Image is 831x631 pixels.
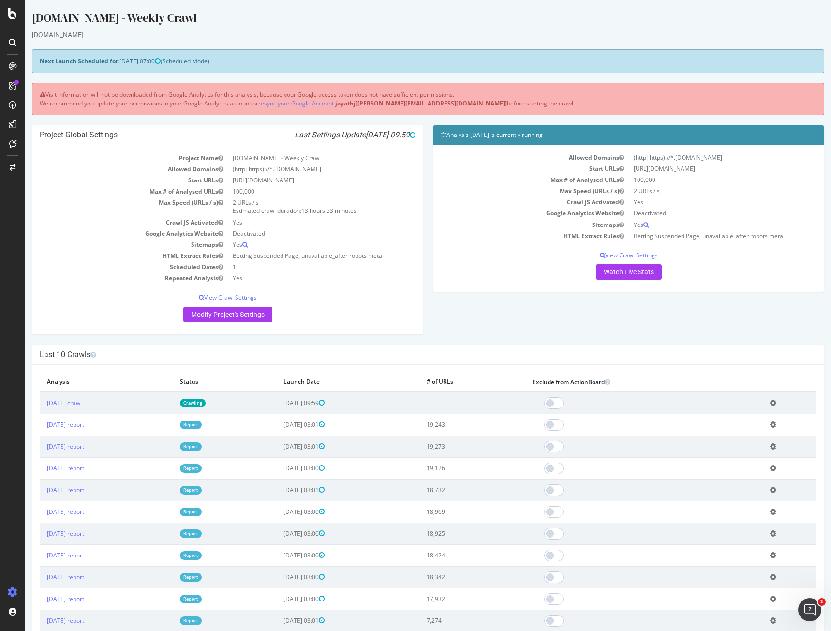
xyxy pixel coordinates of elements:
[22,399,57,407] a: [DATE] crawl
[798,598,821,621] iframe: Intercom live chat
[415,185,604,196] td: Max Speed (URLs / s)
[310,99,482,107] b: jayathj[[PERSON_NAME][EMAIL_ADDRESS][DOMAIN_NAME]]
[22,595,59,603] a: [DATE] report
[15,239,203,250] td: Sitemaps
[258,508,299,516] span: [DATE] 03:00
[203,217,391,228] td: Yes
[155,442,177,451] a: Report
[604,208,792,219] td: Deactivated
[251,372,394,392] th: Launch Date
[415,163,604,174] td: Start URLs
[415,251,791,259] p: View Crawl Settings
[15,272,203,284] td: Repeated Analysis
[394,544,500,566] td: 18,424
[15,186,203,197] td: Max # of Analysed URLs
[7,10,799,30] div: [DOMAIN_NAME] - Weekly Crawl
[415,230,604,241] td: HTML Extract Rules
[394,414,500,436] td: 19,243
[394,457,500,479] td: 19,126
[155,573,177,581] a: Report
[155,486,177,494] a: Report
[15,57,94,65] strong: Next Launch Scheduled for:
[15,152,203,164] td: Project Name
[22,616,59,625] a: [DATE] report
[571,264,637,280] a: Watch Live Stats
[604,163,792,174] td: [URL][DOMAIN_NAME]
[818,598,826,606] span: 1
[604,174,792,185] td: 100,000
[22,464,59,472] a: [DATE] report
[155,421,177,429] a: Report
[415,152,604,163] td: Allowed Domains
[22,529,59,538] a: [DATE] report
[394,588,500,610] td: 17,932
[394,566,500,588] td: 18,342
[341,130,390,139] span: [DATE] 09:59
[394,436,500,457] td: 19,273
[203,175,391,186] td: [URL][DOMAIN_NAME]
[155,616,177,625] a: Report
[258,573,299,581] span: [DATE] 03:00
[15,175,203,186] td: Start URLs
[258,616,299,625] span: [DATE] 03:01
[415,196,604,208] td: Crawl JS Activated
[15,372,148,392] th: Analysis
[158,307,247,322] a: Modify Project's Settings
[394,372,500,392] th: # of URLs
[15,164,203,175] td: Allowed Domains
[203,239,391,250] td: Yes
[203,197,391,216] td: 2 URLs / s Estimated crawl duration:
[604,196,792,208] td: Yes
[7,30,799,40] div: [DOMAIN_NAME]
[415,174,604,185] td: Max # of Analysed URLs
[22,508,59,516] a: [DATE] report
[155,399,180,407] a: Crawling
[15,293,390,301] p: View Crawl Settings
[15,261,203,272] td: Scheduled Dates
[155,551,177,559] a: Report
[604,152,792,163] td: (http|https)://*.[DOMAIN_NAME]
[394,479,500,501] td: 18,732
[15,228,203,239] td: Google Analytics Website
[203,250,391,261] td: Betting Suspended Page, unavailable_after robots meta
[415,208,604,219] td: Google Analytics Website
[22,486,59,494] a: [DATE] report
[7,83,799,115] div: Visit information will not be downloaded from Google Analytics for this analysis, because your Go...
[203,261,391,272] td: 1
[269,130,390,140] i: Last Settings Update
[22,421,59,429] a: [DATE] report
[604,230,792,241] td: Betting Suspended Page, unavailable_after robots meta
[155,464,177,472] a: Report
[203,164,391,175] td: (http|https)://*.[DOMAIN_NAME]
[148,372,251,392] th: Status
[155,508,177,516] a: Report
[258,486,299,494] span: [DATE] 03:01
[22,442,59,451] a: [DATE] report
[15,217,203,228] td: Crawl JS Activated
[258,529,299,538] span: [DATE] 03:00
[94,57,135,65] span: [DATE] 07:00
[415,219,604,230] td: Sitemaps
[258,421,299,429] span: [DATE] 03:01
[276,207,331,215] span: 13 hours 53 minutes
[604,185,792,196] td: 2 URLs / s
[7,49,799,73] div: (Scheduled Mode)
[258,464,299,472] span: [DATE] 03:00
[258,442,299,451] span: [DATE] 03:01
[258,551,299,559] span: [DATE] 03:00
[604,219,792,230] td: Yes
[155,595,177,603] a: Report
[203,228,391,239] td: Deactivated
[500,372,738,392] th: Exclude from ActionBoard
[258,399,299,407] span: [DATE] 09:59
[203,152,391,164] td: [DOMAIN_NAME] - Weekly Crawl
[155,529,177,538] a: Report
[15,197,203,216] td: Max Speed (URLs / s)
[394,523,500,544] td: 18,925
[15,250,203,261] td: HTML Extract Rules
[415,130,791,140] h4: Analysis [DATE] is currently running
[203,272,391,284] td: Yes
[258,595,299,603] span: [DATE] 03:00
[203,186,391,197] td: 100,000
[394,501,500,523] td: 18,969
